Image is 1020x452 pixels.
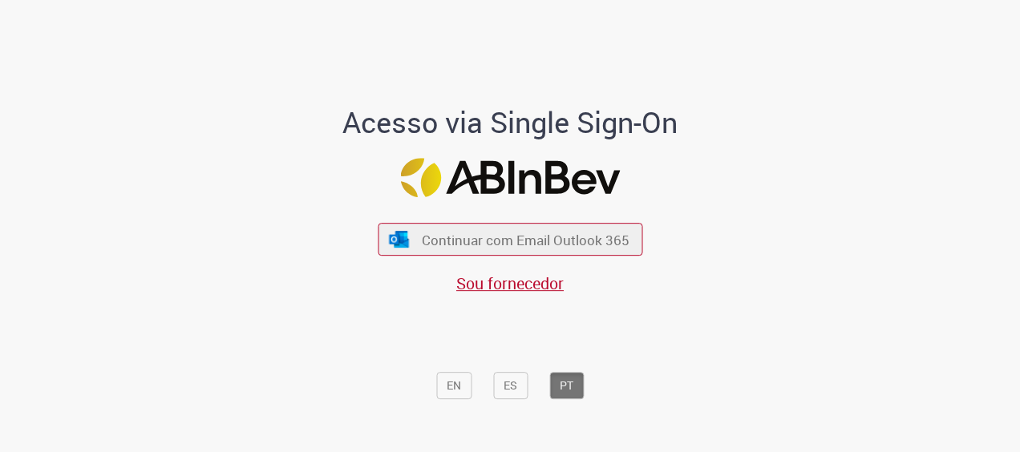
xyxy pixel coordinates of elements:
[436,372,472,399] button: EN
[378,223,642,256] button: ícone Azure/Microsoft 360 Continuar com Email Outlook 365
[493,372,528,399] button: ES
[400,158,620,197] img: Logo ABInBev
[549,372,584,399] button: PT
[422,231,629,249] span: Continuar com Email Outlook 365
[388,231,411,248] img: ícone Azure/Microsoft 360
[456,273,564,295] a: Sou fornecedor
[288,107,733,139] h1: Acesso via Single Sign-On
